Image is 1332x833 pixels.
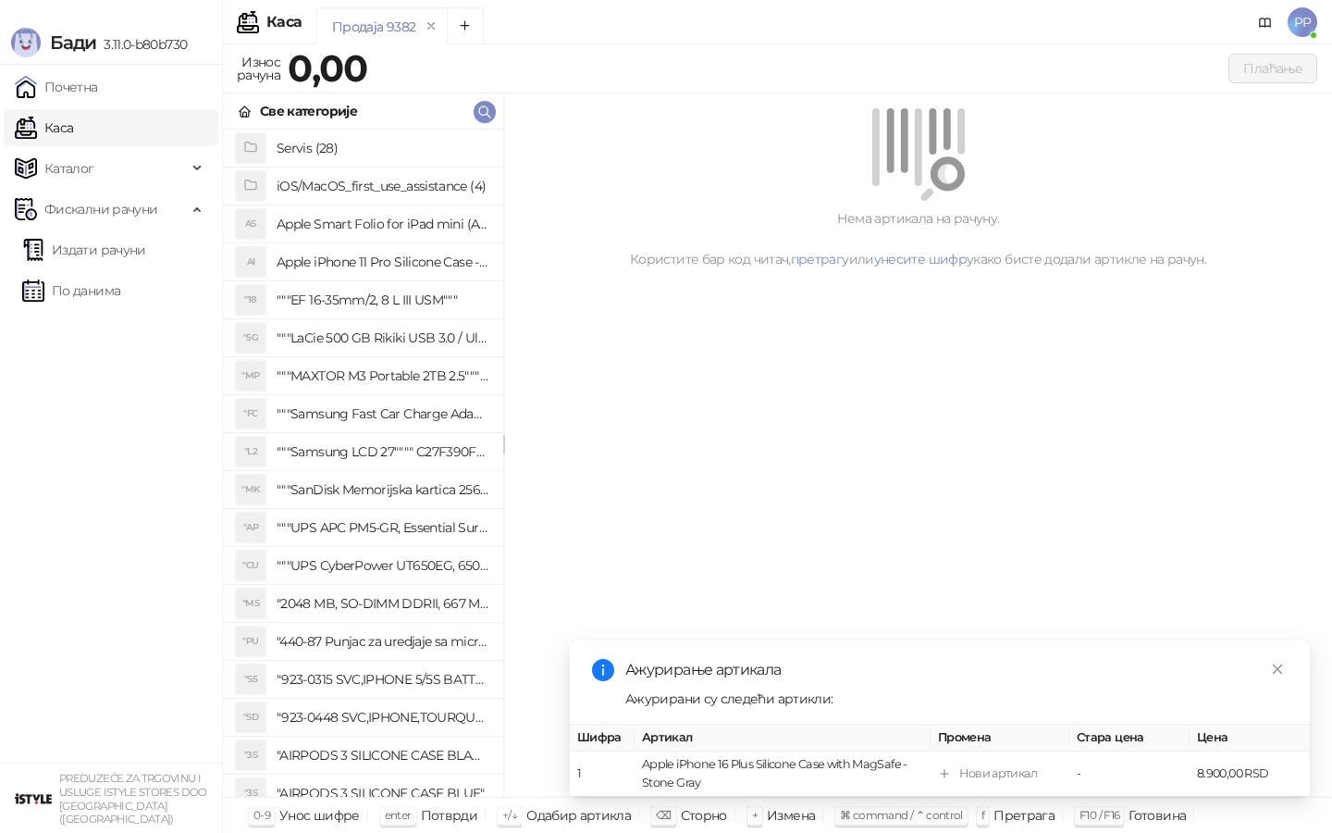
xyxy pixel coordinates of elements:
[791,251,849,267] a: претрагу
[1251,7,1280,37] a: Документација
[236,778,265,808] div: "3S
[502,808,517,822] span: ↑/↓
[15,780,52,817] img: 64x64-companyLogo-77b92cf4-9946-4f36-9751-bf7bb5fd2c7d.png
[277,285,488,315] h4: """EF 16-35mm/2, 8 L III USM"""
[1079,808,1119,822] span: F10 / F16
[931,725,1069,752] th: Промена
[44,150,94,187] span: Каталог
[1069,752,1190,797] td: -
[277,133,488,163] h4: Servis (28)
[1288,7,1317,37] span: PP
[767,803,815,827] div: Измена
[236,513,265,542] div: "AP
[233,50,284,87] div: Износ рачуна
[277,323,488,353] h4: """LaCie 500 GB Rikiki USB 3.0 / Ultra Compact & Resistant aluminum / USB 3.0 / 2.5"""""""
[288,45,367,91] strong: 0,00
[993,803,1054,827] div: Претрага
[59,772,207,826] small: PREDUZEĆE ZA TRGOVINU I USLUGE ISTYLE STORES DOO [GEOGRAPHIC_DATA] ([GEOGRAPHIC_DATA])
[236,475,265,504] div: "MK
[260,101,357,121] div: Све категорије
[15,109,73,146] a: Каса
[277,778,488,808] h4: "AIRPODS 3 SILICONE CASE BLUE"
[447,7,484,44] button: Add tab
[277,171,488,201] h4: iOS/MacOS_first_use_assistance (4)
[1190,752,1310,797] td: 8.900,00 RSD
[421,803,478,827] div: Потврди
[277,399,488,429] h4: """Samsung Fast Car Charge Adapter, brzi auto punja_, boja crna"""
[253,808,270,822] span: 0-9
[419,19,443,34] button: remove
[277,361,488,391] h4: """MAXTOR M3 Portable 2TB 2.5"""" crni eksterni hard disk HX-M201TCB/GM"""
[236,285,265,315] div: "18
[236,589,265,618] div: "MS
[266,15,302,30] div: Каса
[1267,659,1288,679] a: Close
[959,765,1037,783] div: Нови артикал
[236,209,265,239] div: AS
[570,725,635,752] th: Шифра
[385,808,412,822] span: enter
[625,659,1288,681] div: Ажурирање артикала
[526,803,631,827] div: Одабир артикла
[22,272,120,309] a: По данима
[592,659,614,681] span: info-circle
[1069,725,1190,752] th: Стара цена
[279,803,360,827] div: Унос шифре
[15,68,98,106] a: Почетна
[236,247,265,277] div: AI
[277,209,488,239] h4: Apple Smart Folio for iPad mini (A17 Pro) - Sage
[277,513,488,542] h4: """UPS APC PM5-GR, Essential Surge Arrest,5 utic_nica"""
[96,36,187,53] span: 3.11.0-b80b730
[277,551,488,580] h4: """UPS CyberPower UT650EG, 650VA/360W , line-int., s_uko, desktop"""
[277,589,488,618] h4: "2048 MB, SO-DIMM DDRII, 667 MHz, Napajanje 1,8 0,1 V, Latencija CL5"
[44,191,157,228] span: Фискални рачуни
[22,231,146,268] a: Издати рачуни
[656,808,671,822] span: ⌫
[681,803,727,827] div: Сторно
[236,323,265,353] div: "5G
[1228,54,1317,83] button: Плаћање
[277,665,488,694] h4: "923-0315 SVC,IPHONE 5/5S BATTERY REMOVAL TRAY Držač za iPhone sa kojim se otvara display
[635,752,931,797] td: Apple iPhone 16 Plus Silicone Case with MagSafe - Stone Gray
[223,130,503,797] div: grid
[236,361,265,391] div: "MP
[625,689,1288,709] div: Ажурирани су следећи артикли:
[277,247,488,277] h4: Apple iPhone 11 Pro Silicone Case - Black
[635,725,931,752] th: Артикал
[277,627,488,656] h4: "440-87 Punjac za uredjaje sa micro USB portom 4/1, Stand."
[1128,803,1186,827] div: Готовина
[840,808,963,822] span: ⌘ command / ⌃ control
[277,437,488,466] h4: """Samsung LCD 27"""" C27F390FHUXEN"""
[526,208,1310,269] div: Нема артикала на рачуну. Користите бар код читач, или како бисте додали артикле на рачун.
[50,31,96,54] span: Бади
[277,740,488,770] h4: "AIRPODS 3 SILICONE CASE BLACK"
[236,551,265,580] div: "CU
[236,702,265,732] div: "SD
[236,437,265,466] div: "L2
[236,627,265,656] div: "PU
[874,251,974,267] a: унесите шифру
[236,665,265,694] div: "S5
[1190,725,1310,752] th: Цена
[236,399,265,429] div: "FC
[332,17,415,37] div: Продаја 9382
[277,702,488,732] h4: "923-0448 SVC,IPHONE,TOURQUE DRIVER KIT .65KGF- CM Šrafciger "
[570,752,635,797] td: 1
[236,740,265,770] div: "3S
[752,808,758,822] span: +
[981,808,984,822] span: f
[1271,663,1284,676] span: close
[277,475,488,504] h4: """SanDisk Memorijska kartica 256GB microSDXC sa SD adapterom SDSQXA1-256G-GN6MA - Extreme PLUS, ...
[11,28,41,57] img: Logo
